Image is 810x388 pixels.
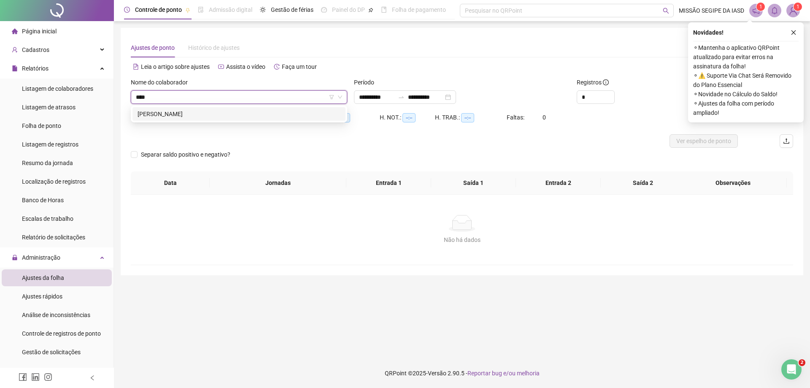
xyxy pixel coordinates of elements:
div: H. TRAB.: [435,113,507,122]
span: file [12,65,18,71]
span: Gestão de férias [271,6,313,13]
th: Entrada 2 [516,171,601,195]
span: ⚬ ⚠️ Suporte Via Chat Será Removido do Plano Essencial [693,71,799,90]
span: Folha de ponto [22,122,61,129]
span: Registros [577,78,609,87]
span: Versão [428,370,446,377]
span: swap-right [398,94,405,100]
span: Histórico de ajustes [188,44,240,51]
span: Admissão digital [209,6,252,13]
span: upload [783,138,790,144]
span: Faça um tour [282,63,317,70]
span: file-text [133,64,139,70]
span: pushpin [185,8,190,13]
span: Ajustes de ponto [131,44,175,51]
span: Ocorrências [22,367,54,374]
span: dashboard [321,7,327,13]
span: MISSÃO SEGIPE DA IASD [679,6,744,15]
span: instagram [44,373,52,381]
span: lock [12,255,18,260]
th: Jornadas [210,171,346,195]
span: bell [771,7,778,14]
span: down [337,95,343,100]
th: Saída 1 [431,171,516,195]
span: Assista o vídeo [226,63,265,70]
span: Painel do DP [332,6,365,13]
span: linkedin [31,373,40,381]
span: Banco de Horas [22,197,64,203]
th: Entrada 1 [346,171,431,195]
span: notification [752,7,760,14]
footer: QRPoint © 2025 - 2.90.5 - [114,358,810,388]
span: Observações [686,178,780,187]
span: clock-circle [124,7,130,13]
span: Administração [22,254,60,261]
span: Ajustes rápidos [22,293,62,300]
span: home [12,28,18,34]
span: Gestão de solicitações [22,349,81,355]
span: Ajustes da folha [22,274,64,281]
th: Observações [679,171,787,195]
span: --:-- [402,113,416,122]
span: user-add [12,47,18,53]
span: Separar saldo positivo e negativo? [138,150,234,159]
span: ⚬ Mantenha o aplicativo QRPoint atualizado para evitar erros na assinatura da folha! [693,43,799,71]
span: Resumo da jornada [22,160,73,166]
span: 2 [799,359,805,366]
span: Faltas: [507,114,526,121]
img: 68402 [787,4,799,17]
label: Nome do colaborador [131,78,193,87]
span: pushpin [368,8,373,13]
span: Controle de ponto [135,6,182,13]
span: book [381,7,387,13]
span: Análise de inconsistências [22,312,90,318]
span: sun [260,7,266,13]
div: ALICE DOS SANTOS CARNEIRO [132,107,346,121]
span: ⚬ Ajustes da folha com período ampliado! [693,99,799,117]
span: Localização de registros [22,178,86,185]
button: Ver espelho de ponto [670,134,738,148]
span: 1 [759,4,762,10]
div: Não há dados [141,235,783,244]
span: close [791,30,796,35]
div: [PERSON_NAME] [138,109,340,119]
span: youtube [218,64,224,70]
span: ⚬ Novidade no Cálculo do Saldo! [693,90,799,99]
span: Reportar bug e/ou melhoria [467,370,540,377]
span: Novidades ! [693,28,724,37]
span: info-circle [603,79,609,85]
sup: Atualize o seu contato no menu Meus Dados [794,3,802,11]
span: Relatório de solicitações [22,234,85,241]
label: Período [354,78,380,87]
th: Data [131,171,210,195]
span: Página inicial [22,28,57,35]
span: facebook [19,373,27,381]
div: HE 3: [325,113,380,122]
span: Listagem de colaboradores [22,85,93,92]
span: Listagem de registros [22,141,78,148]
span: 1 [796,4,799,10]
span: left [89,375,95,381]
span: 0 [543,114,546,121]
span: Cadastros [22,46,49,53]
th: Saída 2 [601,171,686,195]
sup: 1 [756,3,765,11]
span: history [274,64,280,70]
div: H. NOT.: [380,113,435,122]
span: filter [329,95,334,100]
span: Listagem de atrasos [22,104,76,111]
span: Folha de pagamento [392,6,446,13]
span: Relatórios [22,65,49,72]
span: to [398,94,405,100]
span: search [663,8,669,14]
span: Leia o artigo sobre ajustes [141,63,210,70]
span: --:-- [461,113,474,122]
span: Escalas de trabalho [22,215,73,222]
span: Controle de registros de ponto [22,330,101,337]
span: file-done [198,7,204,13]
iframe: Intercom live chat [781,359,802,380]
